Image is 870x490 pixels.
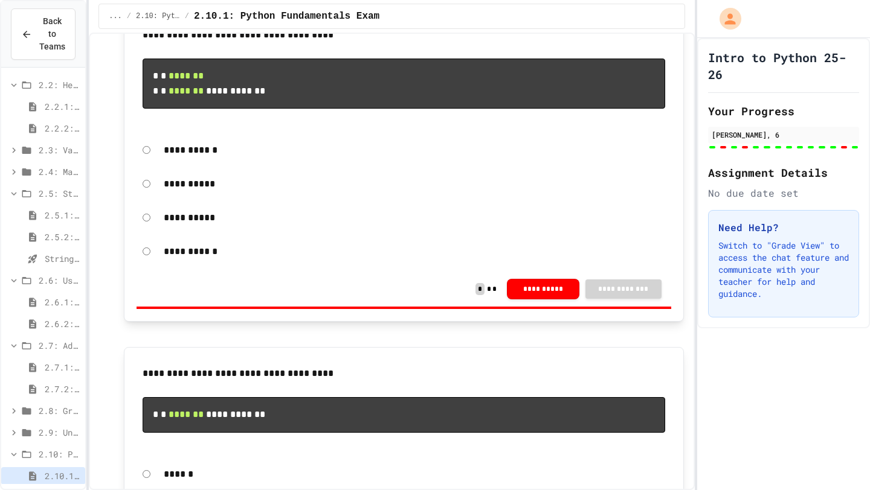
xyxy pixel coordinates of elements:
[45,469,80,482] span: 2.10.1: Python Fundamentals Exam
[109,11,122,21] span: ...
[39,339,80,352] span: 2.7: Advanced Math
[712,129,855,140] div: [PERSON_NAME], 6
[127,11,131,21] span: /
[185,11,189,21] span: /
[708,186,859,200] div: No due date set
[11,8,76,60] button: Back to Teams
[39,274,80,287] span: 2.6: User Input
[39,144,80,156] span: 2.3: Variables and Data Types
[45,231,80,243] span: 2.5.2: Review - String Operators
[45,209,80,221] span: 2.5.1: String Operators
[194,9,379,24] span: 2.10.1: Python Fundamentals Exam
[45,317,80,330] span: 2.6.2: Review - User Input
[45,100,80,113] span: 2.2.1: Hello, World!
[45,383,80,395] span: 2.7.2: Review - Advanced Math
[707,5,744,33] div: My Account
[45,122,80,135] span: 2.2.2: Review - Hello, World!
[39,426,80,439] span: 2.9: Unit Summary
[708,49,859,83] h1: Intro to Python 25-26
[718,240,849,300] p: Switch to "Grade View" to access the chat feature and communicate with your teacher for help and ...
[718,220,849,235] h3: Need Help?
[136,11,180,21] span: 2.10: Python Fundamentals Exam
[39,78,80,91] span: 2.2: Hello, World!
[708,164,859,181] h2: Assignment Details
[39,15,65,53] span: Back to Teams
[708,103,859,119] h2: Your Progress
[45,296,80,308] span: 2.6.1: User Input
[45,361,80,374] span: 2.7.1: Advanced Math
[39,165,80,178] span: 2.4: Mathematical Operators
[39,404,80,417] span: 2.8: Group Project - Mad Libs
[45,252,80,265] span: String Operators - Quiz
[39,187,80,200] span: 2.5: String Operators
[39,448,80,460] span: 2.10: Python Fundamentals Exam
